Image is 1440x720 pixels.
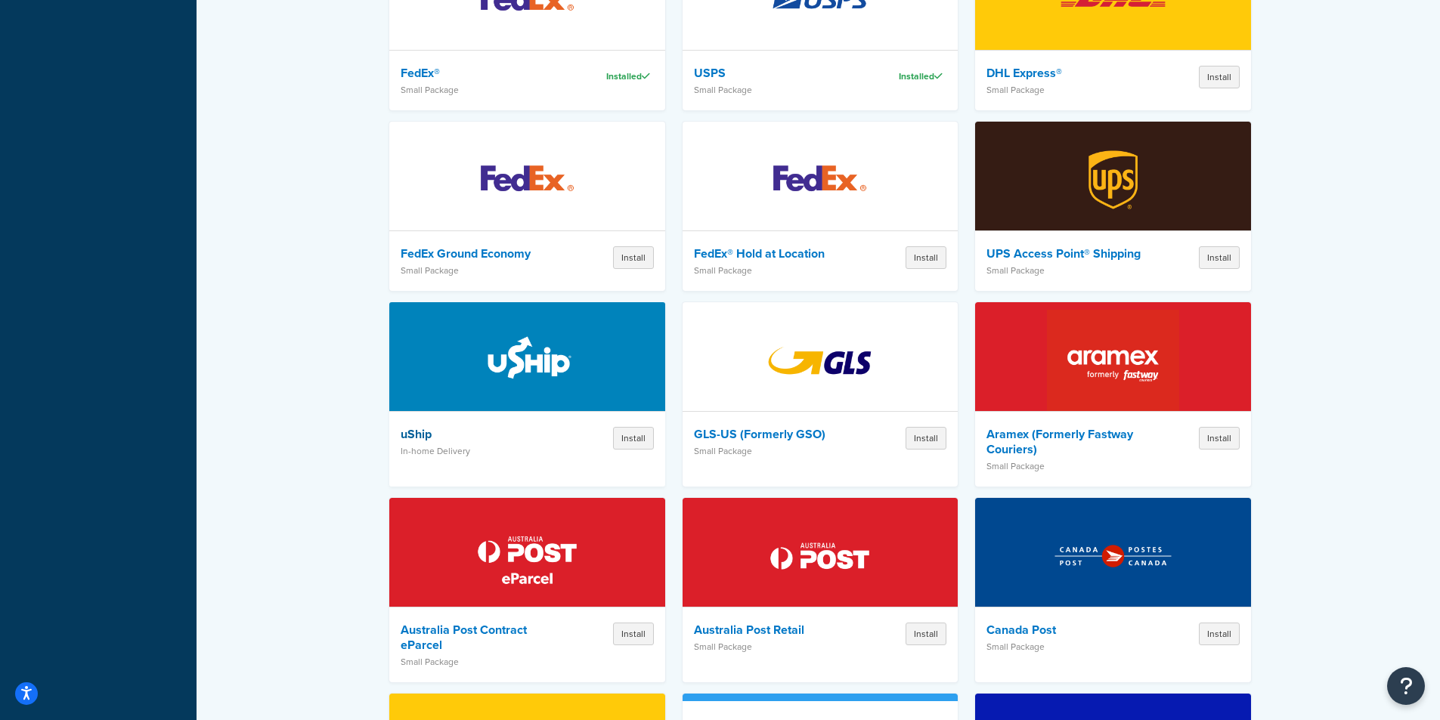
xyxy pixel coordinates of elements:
a: UPS Access Point® ShippingUPS Access Point® ShippingSmall PackageInstall [975,122,1251,291]
button: Install [613,623,654,645]
h4: Australia Post Contract eParcel [401,623,557,653]
a: FedEx Ground EconomyFedEx Ground EconomySmall PackageInstall [389,122,665,291]
a: GLS-US (Formerly GSO)GLS-US (Formerly GSO)Small PackageInstall [683,302,958,487]
a: Australia Post RetailAustralia Post RetailSmall PackageInstall [683,498,958,682]
p: Small Package [694,265,850,276]
img: Canada Post [1047,503,1179,609]
a: FedEx® Hold at LocationFedEx® Hold at LocationSmall PackageInstall [683,122,958,291]
button: Install [1199,66,1240,88]
a: Canada PostCanada PostSmall PackageInstall [975,498,1251,682]
p: Small Package [986,461,1143,471]
a: Australia Post Contract eParcelAustralia Post Contract eParcelSmall PackageInstall [389,498,665,682]
h4: uShip [401,427,557,442]
p: Small Package [986,641,1143,652]
h4: Canada Post [986,623,1143,638]
img: FedEx® Hold at Location [754,127,886,233]
img: uShip [461,307,593,413]
h4: DHL Express® [986,66,1143,81]
img: Australia Post Retail [754,503,886,609]
div: Installed [861,66,946,87]
img: FedEx Ground Economy [461,127,593,233]
img: Australia Post Contract eParcel [461,503,593,609]
p: Small Package [694,85,850,95]
p: Small Package [401,85,557,95]
h4: Australia Post Retail [694,623,850,638]
img: UPS Access Point® Shipping [1047,127,1179,233]
button: Install [906,623,946,645]
button: Install [1199,623,1240,645]
img: Aramex (Formerly Fastway Couriers) [1047,307,1179,413]
button: Open Resource Center [1387,667,1425,705]
h4: FedEx® [401,66,557,81]
button: Install [906,427,946,450]
button: Install [1199,427,1240,450]
h4: UPS Access Point® Shipping [986,246,1143,261]
p: Small Package [694,641,850,652]
h4: Aramex (Formerly Fastway Couriers) [986,427,1143,457]
p: Small Package [694,446,850,456]
button: Install [1199,246,1240,269]
button: Install [613,246,654,269]
a: uShipuShipIn-home DeliveryInstall [389,302,665,487]
div: Installed [568,66,654,87]
button: Install [906,246,946,269]
button: Install [613,427,654,450]
p: Small Package [986,85,1143,95]
h4: GLS-US (Formerly GSO) [694,427,850,442]
p: Small Package [986,265,1143,276]
p: In-home Delivery [401,446,557,456]
a: Aramex (Formerly Fastway Couriers)Aramex (Formerly Fastway Couriers)Small PackageInstall [975,302,1251,487]
h4: USPS [694,66,850,81]
img: GLS-US (Formerly GSO) [754,307,886,413]
h4: FedEx® Hold at Location [694,246,850,261]
p: Small Package [401,265,557,276]
p: Small Package [401,657,557,667]
h4: FedEx Ground Economy [401,246,557,261]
